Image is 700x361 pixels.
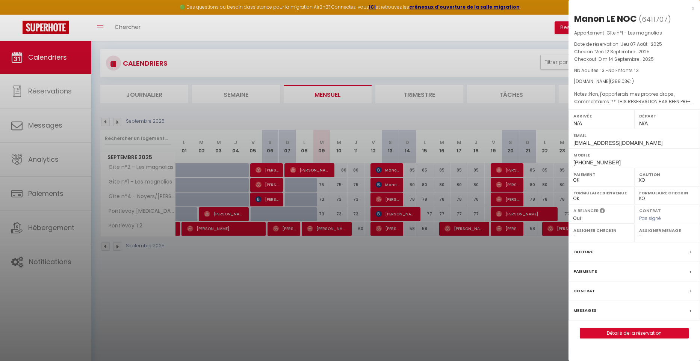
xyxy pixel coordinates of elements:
span: N/A [639,120,648,126]
label: Formulaire Checkin [639,189,695,197]
span: Non, j'apporterais mes propres draps., [589,91,675,97]
div: [DOMAIN_NAME] [574,78,694,85]
label: Messages [573,307,596,314]
span: Gîte n°1 - Les magnolias [606,30,662,36]
label: Paiements [573,268,597,275]
label: Email [573,132,695,139]
i: Sélectionner OUI si vous souhaiter envoyer les séquences de messages post-checkout [600,208,605,216]
label: Caution [639,171,695,178]
p: Checkout : [574,56,694,63]
a: Détails de la réservation [580,328,688,338]
span: ( ) [639,14,671,24]
button: Détails de la réservation [580,328,689,338]
span: [PHONE_NUMBER] [573,159,621,165]
label: Formulaire Bienvenue [573,189,629,197]
span: Ven 12 Septembre . 2025 [595,48,650,55]
p: Appartement : [574,29,694,37]
label: Départ [639,112,695,120]
span: 288.03 [612,78,627,84]
span: Jeu 07 Août . 2025 [621,41,662,47]
span: ( € ) [610,78,634,84]
span: Pas signé [639,215,661,221]
span: Nb Enfants : 3 [608,67,639,74]
label: Paiement [573,171,629,178]
label: Facture [573,248,593,256]
label: Assigner Menage [639,227,695,234]
label: A relancer [573,208,599,214]
p: Notes : [574,90,694,98]
p: Commentaires : [574,98,694,105]
div: x [568,4,694,13]
p: Checkin : [574,48,694,56]
span: [EMAIL_ADDRESS][DOMAIN_NAME] [573,140,662,146]
span: N/A [573,120,582,126]
label: Contrat [573,287,595,295]
label: Assigner Checkin [573,227,629,234]
label: Contrat [639,208,661,212]
span: 6411707 [642,15,668,24]
span: Nb Adultes : 3 - [574,67,639,74]
p: Date de réservation : [574,41,694,48]
button: Ouvrir le widget de chat LiveChat [6,3,29,26]
span: Dim 14 Septembre . 2025 [599,56,654,62]
label: Arrivée [573,112,629,120]
label: Mobile [573,151,695,159]
div: Manon LE NOC [574,13,637,25]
